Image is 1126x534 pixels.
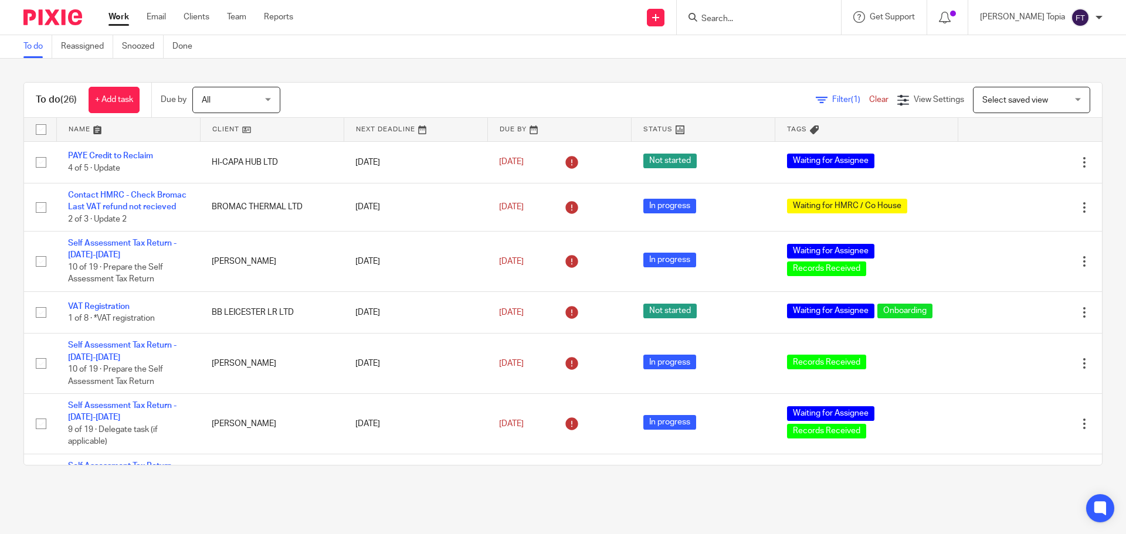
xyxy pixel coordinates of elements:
span: 4 of 5 · Update [68,164,120,172]
a: Snoozed [122,35,164,58]
span: (26) [60,95,77,104]
span: Tags [787,126,807,132]
td: [PERSON_NAME] [200,454,344,514]
a: Team [227,11,246,23]
span: 2 of 3 · Update 2 [68,215,127,223]
td: BROMAC THERMAL LTD [200,183,344,231]
a: + Add task [89,87,140,113]
td: [DATE] [344,394,487,454]
a: Self Assessment Tax Return - [DATE]-[DATE] [68,402,177,421]
span: Get Support [870,13,915,21]
td: [PERSON_NAME] [200,394,344,454]
a: PAYE Credit to Reclaim [68,152,153,160]
span: All [202,96,211,104]
a: Self Assessment Tax Return - [DATE]-[DATE] [68,239,177,259]
span: Onboarding [877,304,932,318]
span: In progress [643,355,696,369]
td: [PERSON_NAME] [200,334,344,394]
span: Waiting for Assignee [787,244,874,259]
span: [DATE] [499,158,524,166]
a: Clients [184,11,209,23]
img: Pixie [23,9,82,25]
a: Reassigned [61,35,113,58]
td: [DATE] [344,334,487,394]
span: In progress [643,253,696,267]
span: 9 of 19 · Delegate task (if applicable) [68,426,158,446]
span: (1) [851,96,860,104]
span: Records Received [787,261,866,276]
span: Waiting for Assignee [787,304,874,318]
h1: To do [36,94,77,106]
a: Reports [264,11,293,23]
span: 10 of 19 · Prepare the Self Assessment Tax Return [68,365,163,386]
td: BB LEICESTER LR LTD [200,291,344,333]
a: Done [172,35,201,58]
a: Email [147,11,166,23]
p: Due by [161,94,186,106]
a: Clear [869,96,888,104]
td: [PERSON_NAME] [200,232,344,292]
span: [DATE] [499,420,524,428]
td: [DATE] [344,232,487,292]
a: VAT Registration [68,302,130,311]
span: [DATE] [499,257,524,266]
p: [PERSON_NAME] Topia [980,11,1065,23]
span: [DATE] [499,308,524,317]
td: [DATE] [344,454,487,514]
span: [DATE] [499,203,524,211]
span: In progress [643,415,696,430]
span: Records Received [787,424,866,438]
span: Waiting for Assignee [787,154,874,168]
a: Work [108,11,129,23]
td: [DATE] [344,183,487,231]
span: [DATE] [499,359,524,368]
td: [DATE] [344,141,487,183]
span: Records Received [787,355,866,369]
span: 10 of 19 · Prepare the Self Assessment Tax Return [68,263,163,284]
input: Search [700,14,806,25]
span: Waiting for Assignee [787,406,874,421]
span: Not started [643,154,697,168]
span: Filter [832,96,869,104]
span: Select saved view [982,96,1048,104]
a: Self Assessment Tax Return - [DATE]-[DATE] [68,462,177,482]
span: Waiting for HMRC / Co House [787,199,907,213]
td: HI-CAPA HUB LTD [200,141,344,183]
a: Self Assessment Tax Return - [DATE]-[DATE] [68,341,177,361]
img: svg%3E [1071,8,1090,27]
td: [DATE] [344,291,487,333]
span: In progress [643,199,696,213]
span: View Settings [914,96,964,104]
span: Not started [643,304,697,318]
span: 1 of 8 · *VAT registration [68,314,155,322]
a: To do [23,35,52,58]
a: Contact HMRC - Check Bromac Last VAT refund not recieved [68,191,186,211]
